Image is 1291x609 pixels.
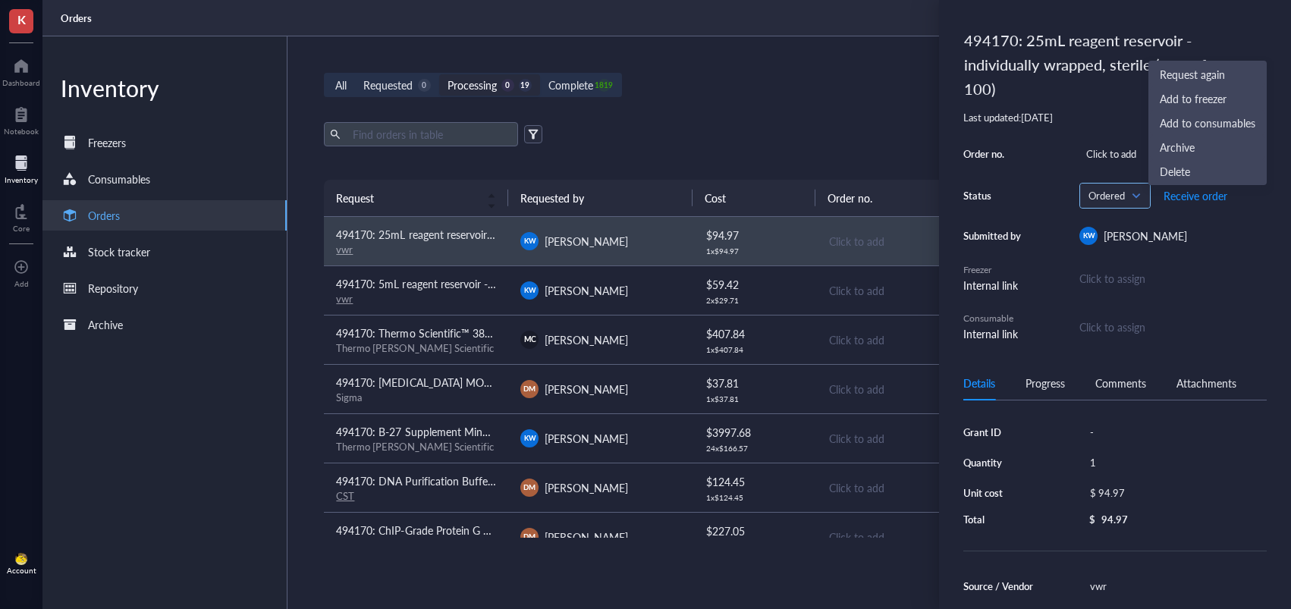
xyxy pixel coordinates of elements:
[829,282,988,299] div: Click to add
[42,73,287,103] div: Inventory
[5,175,38,184] div: Inventory
[1104,228,1187,243] span: [PERSON_NAME]
[88,243,150,260] div: Stock tracker
[1026,375,1065,391] div: Progress
[815,265,1000,315] td: Click to add
[963,456,1041,469] div: Quantity
[363,77,413,93] div: Requested
[1089,513,1095,526] div: $
[336,242,353,256] a: vwr
[508,180,693,216] th: Requested by
[42,127,287,158] a: Freezers
[42,237,287,267] a: Stock tracker
[42,309,287,340] a: Archive
[706,394,803,403] div: 1 x $ 37.81
[1079,319,1145,335] div: Click to assign
[545,480,628,495] span: [PERSON_NAME]
[324,180,508,216] th: Request
[336,341,496,355] div: Thermo [PERSON_NAME] Scientific
[706,296,803,305] div: 2 x $ 29.71
[448,77,497,93] div: Processing
[14,279,29,288] div: Add
[706,444,803,453] div: 24 x $ 166.57
[963,312,1024,325] div: Consumable
[15,553,27,565] img: da48f3c6-a43e-4a2d-aade-5eac0d93827f.jpeg
[13,199,30,233] a: Core
[336,190,478,206] span: Request
[336,375,627,390] span: 494170: [MEDICAL_DATA] MOLECULAR BIOLOGY REAGENT
[706,246,803,256] div: 1 x $ 94.97
[88,316,123,333] div: Archive
[336,291,353,306] a: vwr
[1176,375,1236,391] div: Attachments
[545,283,628,298] span: [PERSON_NAME]
[693,180,815,216] th: Cost
[2,78,40,87] div: Dashboard
[1095,375,1146,391] div: Comments
[336,325,776,341] span: 494170: Thermo Scientific™ 384 Well Black Plate, Optically Clear Polymer Bottom, Pack of 10
[88,134,126,151] div: Freezers
[1083,452,1267,473] div: 1
[963,111,1267,124] div: Last updated: [DATE]
[1083,422,1267,443] div: -
[963,486,1041,500] div: Unit cost
[1088,189,1139,202] span: Ordered
[706,424,803,441] div: $ 3997.68
[523,383,536,394] span: DM
[815,512,1000,561] td: Click to add
[336,523,557,538] span: 494170: ChIP-Grade Protein G Magnetic Beads
[1079,143,1267,165] div: Click to add
[1082,231,1095,241] span: KW
[706,325,803,342] div: $ 407.84
[1163,184,1228,208] button: Receive order
[829,529,988,545] div: Click to add
[61,11,95,25] a: Orders
[523,236,536,246] span: KW
[963,375,995,391] div: Details
[1160,115,1255,131] span: Add to consumables
[545,529,628,545] span: [PERSON_NAME]
[4,102,39,136] a: Notebook
[706,493,803,502] div: 1 x $ 124.45
[418,79,431,92] div: 0
[815,413,1000,463] td: Click to add
[336,488,354,503] a: CST
[963,263,1024,277] div: Freezer
[523,531,536,542] span: DM
[706,345,803,354] div: 1 x $ 407.84
[4,127,39,136] div: Notebook
[7,566,36,575] div: Account
[336,424,562,439] span: 494170: B-27 Supplement Minus Vitamin A 50X
[706,276,803,293] div: $ 59.42
[815,364,1000,413] td: Click to add
[5,151,38,184] a: Inventory
[1164,190,1227,202] span: Receive order
[336,473,718,488] span: 494170: DNA Purification Buffers and Spin Columns (ChIP, CUT&RUN, CUT&Tag)
[963,189,1024,202] div: Status
[88,280,138,297] div: Repository
[523,433,536,444] span: KW
[1083,482,1261,504] div: $ 94.97
[829,479,988,496] div: Click to add
[1160,90,1255,107] span: Add to freezer
[706,227,803,243] div: $ 94.97
[598,79,611,92] div: 1819
[1079,270,1267,287] div: Click to assign
[545,234,628,249] span: [PERSON_NAME]
[336,227,689,242] span: 494170: 25mL reagent reservoir - individually wrapped, sterile (case of 100)
[963,229,1024,243] div: Submitted by
[2,54,40,87] a: Dashboard
[1101,513,1128,526] div: 94.97
[963,277,1024,294] div: Internal link
[815,315,1000,364] td: Click to add
[815,463,1000,512] td: Click to add
[1160,163,1255,180] span: Delete
[42,164,287,194] a: Consumables
[829,381,988,397] div: Click to add
[336,440,496,454] div: Thermo [PERSON_NAME] Scientific
[523,482,536,492] span: DM
[829,233,988,250] div: Click to add
[706,473,803,490] div: $ 124.45
[42,200,287,231] a: Orders
[335,77,347,93] div: All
